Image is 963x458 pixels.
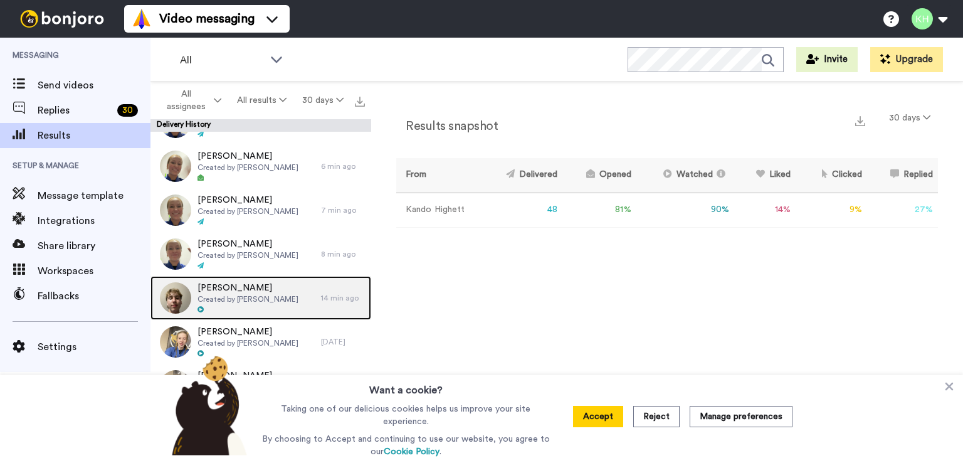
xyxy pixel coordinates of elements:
[160,238,191,270] img: e0da0b4c-7e2e-4619-a32d-2019ddb4c2f1-thumb.jpg
[384,447,439,456] a: Cookie Policy
[851,111,869,129] button: Export a summary of each team member’s results that match this filter now.
[321,337,365,347] div: [DATE]
[38,289,150,304] span: Fallbacks
[150,320,371,364] a: [PERSON_NAME]Created by [PERSON_NAME][DATE]
[160,151,191,182] img: 89392823-7c2e-452a-918e-dedac9bd286b-thumb.jpg
[636,193,735,227] td: 90 %
[150,144,371,188] a: [PERSON_NAME]Created by [PERSON_NAME]6 min ago
[150,119,371,132] div: Delivery History
[160,194,191,226] img: 96aa675e-f495-409e-94da-d37022ac522d-thumb.jpg
[150,364,371,408] a: [PERSON_NAME]Created by [PERSON_NAME][DATE]
[117,104,138,117] div: 30
[197,206,298,216] span: Created by [PERSON_NAME]
[355,97,365,107] img: export.svg
[38,128,150,143] span: Results
[481,193,562,227] td: 48
[150,188,371,232] a: [PERSON_NAME]Created by [PERSON_NAME]7 min ago
[562,193,636,227] td: 81 %
[150,276,371,320] a: [PERSON_NAME]Created by [PERSON_NAME]14 min ago
[132,9,152,29] img: vm-color.svg
[197,162,298,173] span: Created by [PERSON_NAME]
[321,161,365,171] div: 6 min ago
[351,91,369,110] button: Export all results that match these filters now.
[259,403,553,428] p: Taking one of our delicious cookies helps us improve your site experience.
[38,264,150,279] span: Workspaces
[481,158,562,193] th: Delivered
[294,89,351,112] button: 30 days
[633,406,680,427] button: Reject
[881,107,938,129] button: 30 days
[150,232,371,276] a: [PERSON_NAME]Created by [PERSON_NAME]8 min ago
[160,326,191,358] img: 0615252f-eaab-4476-aead-a22d74c165e8-thumb.jpg
[197,238,298,250] span: [PERSON_NAME]
[153,83,229,118] button: All assignees
[197,150,298,162] span: [PERSON_NAME]
[38,188,150,203] span: Message template
[796,158,867,193] th: Clicked
[38,78,150,93] span: Send videos
[396,119,498,133] h2: Results snapshot
[796,193,867,227] td: 9 %
[870,47,943,72] button: Upgrade
[197,326,298,338] span: [PERSON_NAME]
[867,193,938,227] td: 27 %
[690,406,792,427] button: Manage preferences
[735,193,796,227] td: 14 %
[159,10,255,28] span: Video messaging
[38,103,112,118] span: Replies
[197,294,298,304] span: Created by [PERSON_NAME]
[229,89,295,112] button: All results
[197,250,298,260] span: Created by [PERSON_NAME]
[38,339,150,354] span: Settings
[396,158,481,193] th: From
[562,158,636,193] th: Opened
[369,375,443,398] h3: Want a cookie?
[197,338,298,348] span: Created by [PERSON_NAME]
[197,194,298,206] span: [PERSON_NAME]
[321,249,365,259] div: 8 min ago
[735,158,796,193] th: Liked
[867,158,938,193] th: Replied
[636,158,735,193] th: Watched
[321,205,365,215] div: 7 min ago
[38,213,150,228] span: Integrations
[15,10,109,28] img: bj-logo-header-white.svg
[197,282,298,294] span: [PERSON_NAME]
[396,193,481,227] td: Kando Highett
[855,116,865,126] img: export.svg
[38,238,150,253] span: Share library
[160,88,211,113] span: All assignees
[796,47,858,72] button: Invite
[160,282,191,314] img: f3c91840-fb74-4f20-9836-b01eccf93dc5-thumb.jpg
[160,355,253,455] img: bear-with-cookie.png
[259,433,553,458] p: By choosing to Accept and continuing to use our website, you agree to our .
[321,293,365,303] div: 14 min ago
[573,406,623,427] button: Accept
[180,53,264,68] span: All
